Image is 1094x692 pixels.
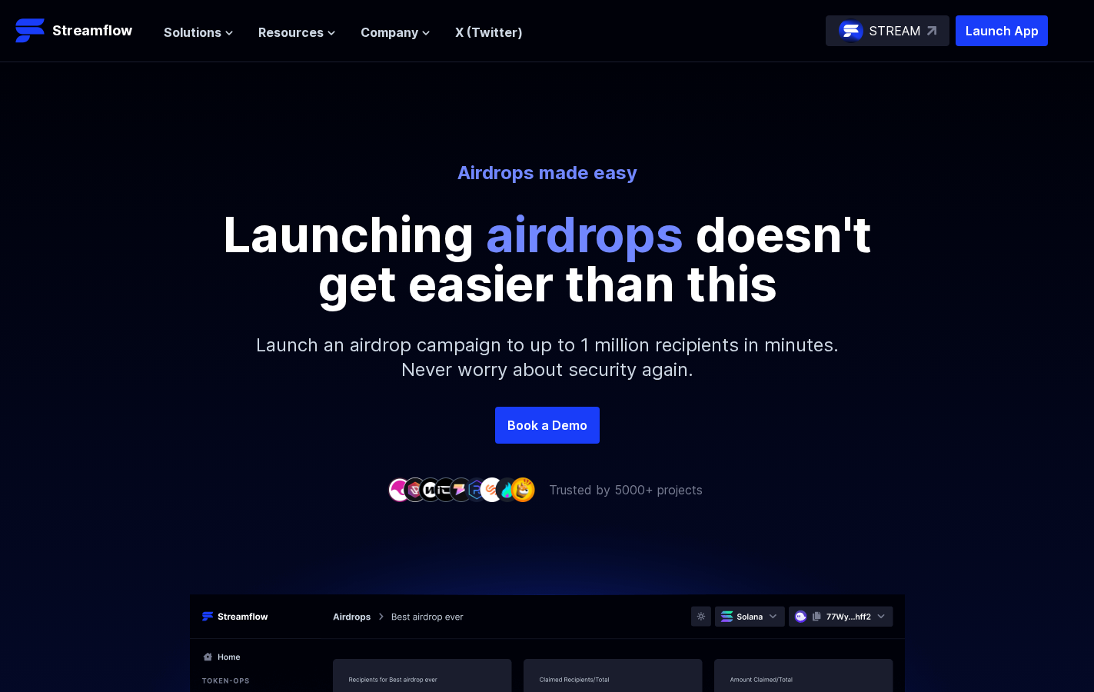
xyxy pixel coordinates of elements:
[387,477,412,501] img: company-1
[361,23,418,42] span: Company
[434,477,458,501] img: company-4
[15,15,148,46] a: Streamflow
[455,25,523,40] a: X (Twitter)
[258,23,336,42] button: Resources
[510,477,535,501] img: company-9
[464,477,489,501] img: company-6
[121,161,973,185] p: Airdrops made easy
[164,23,234,42] button: Solutions
[217,308,878,407] p: Launch an airdrop campaign to up to 1 million recipients in minutes. Never worry about security a...
[15,15,46,46] img: Streamflow Logo
[201,210,893,308] p: Launching doesn't get easier than this
[449,477,474,501] img: company-5
[826,15,949,46] a: STREAM
[52,20,132,42] p: Streamflow
[361,23,431,42] button: Company
[549,481,703,499] p: Trusted by 5000+ projects
[418,477,443,501] img: company-3
[870,22,921,40] p: STREAM
[495,477,520,501] img: company-8
[956,15,1048,46] button: Launch App
[495,407,600,444] a: Book a Demo
[403,477,427,501] img: company-2
[164,23,221,42] span: Solutions
[258,23,324,42] span: Resources
[927,26,936,35] img: top-right-arrow.svg
[480,477,504,501] img: company-7
[486,205,683,264] span: airdrops
[839,18,863,43] img: streamflow-logo-circle.png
